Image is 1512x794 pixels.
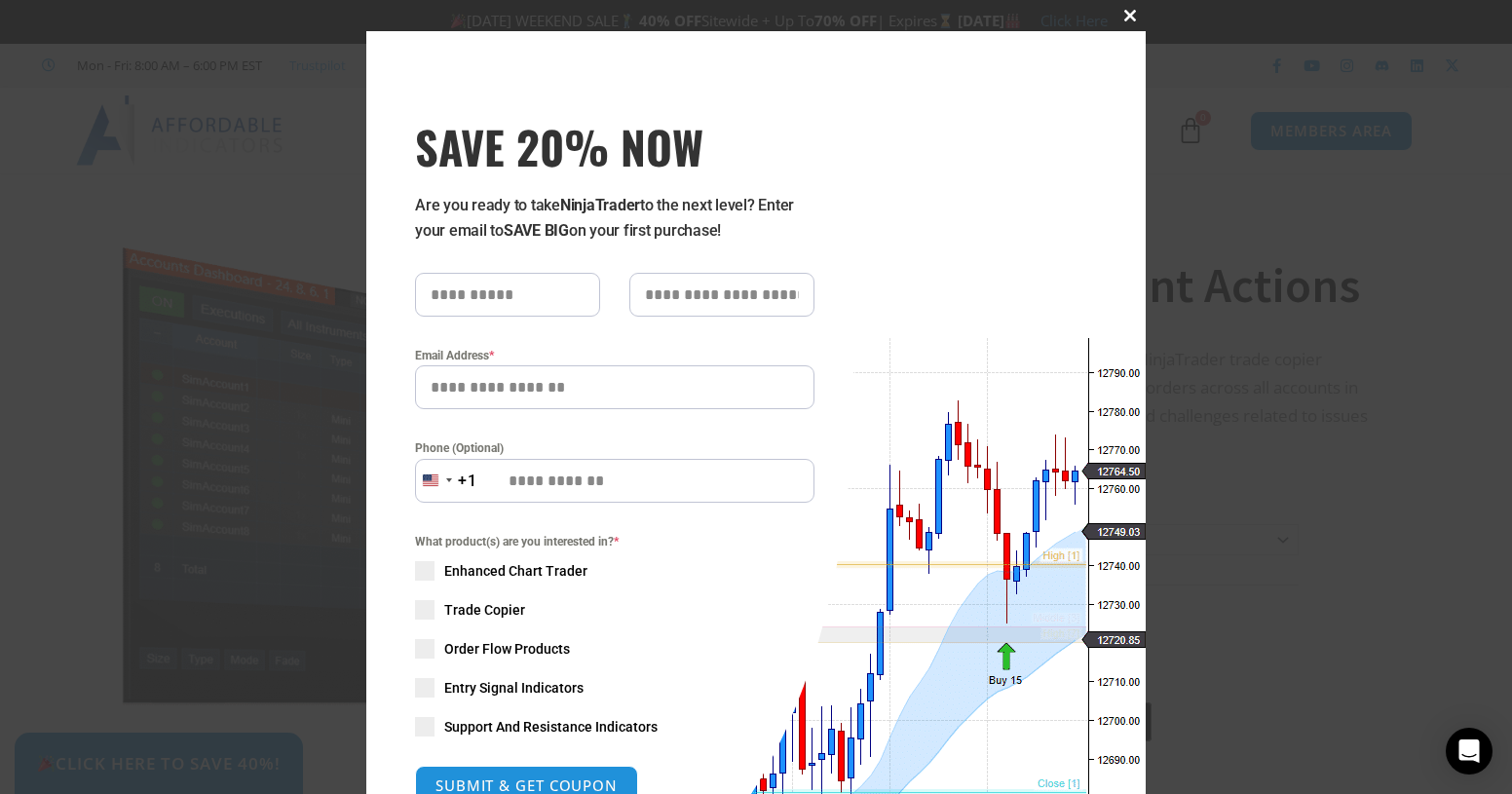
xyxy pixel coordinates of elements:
label: Entry Signal Indicators [415,678,814,698]
label: Trade Copier [415,600,814,620]
label: Enhanced Chart Trader [415,561,814,581]
strong: NinjaTrader [560,196,640,214]
div: +1 [458,469,477,494]
button: Selected country [415,459,477,503]
span: SAVE 20% NOW [415,119,814,173]
label: Phone (Optional) [415,438,814,458]
span: Entry Signal Indicators [444,678,584,698]
strong: SAVE BIG [504,221,569,240]
label: Order Flow Products [415,639,814,659]
span: Support And Resistance Indicators [444,717,658,737]
label: Email Address [415,346,814,365]
p: Are you ready to take to the next level? Enter your email to on your first purchase! [415,193,814,244]
div: Open Intercom Messenger [1446,728,1493,775]
span: What product(s) are you interested in? [415,532,814,551]
span: Trade Copier [444,600,525,620]
span: Order Flow Products [444,639,570,659]
label: Support And Resistance Indicators [415,717,814,737]
span: Enhanced Chart Trader [444,561,587,581]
